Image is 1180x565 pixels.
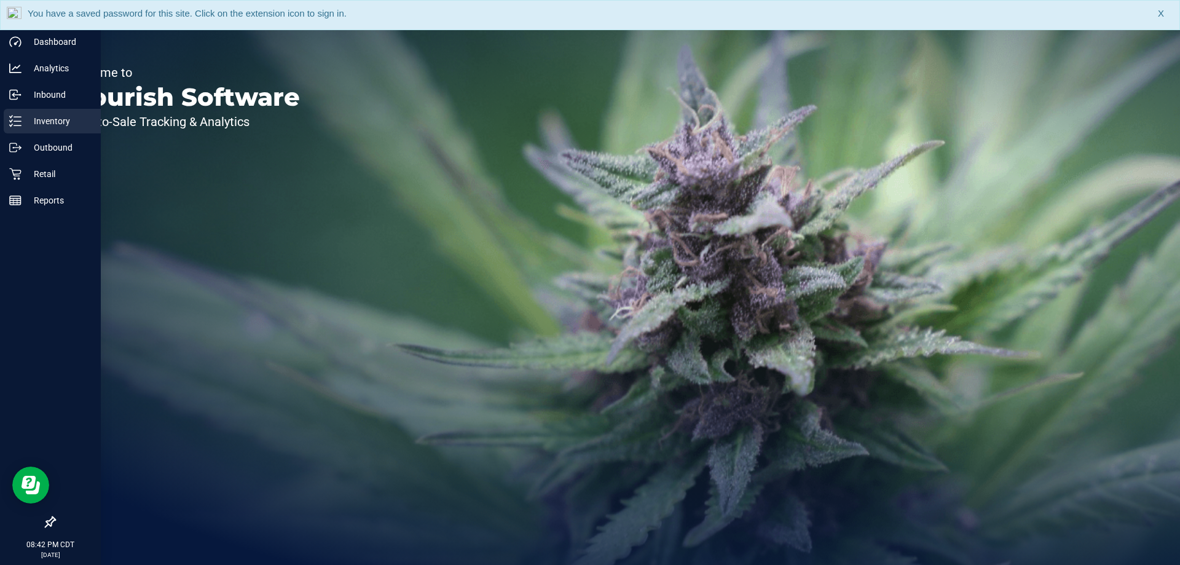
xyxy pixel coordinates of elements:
[22,34,95,49] p: Dashboard
[6,550,95,559] p: [DATE]
[9,36,22,48] inline-svg: Dashboard
[12,467,49,504] iframe: Resource center
[22,193,95,208] p: Reports
[22,167,95,181] p: Retail
[28,8,347,18] span: You have a saved password for this site. Click on the extension icon to sign in.
[9,89,22,101] inline-svg: Inbound
[9,62,22,74] inline-svg: Analytics
[66,85,300,109] p: Flourish Software
[22,87,95,102] p: Inbound
[66,116,300,128] p: Seed-to-Sale Tracking & Analytics
[22,140,95,155] p: Outbound
[66,66,300,79] p: Welcome to
[1158,7,1164,21] span: X
[9,168,22,180] inline-svg: Retail
[6,539,95,550] p: 08:42 PM CDT
[22,114,95,128] p: Inventory
[9,141,22,154] inline-svg: Outbound
[9,194,22,207] inline-svg: Reports
[22,61,95,76] p: Analytics
[9,115,22,127] inline-svg: Inventory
